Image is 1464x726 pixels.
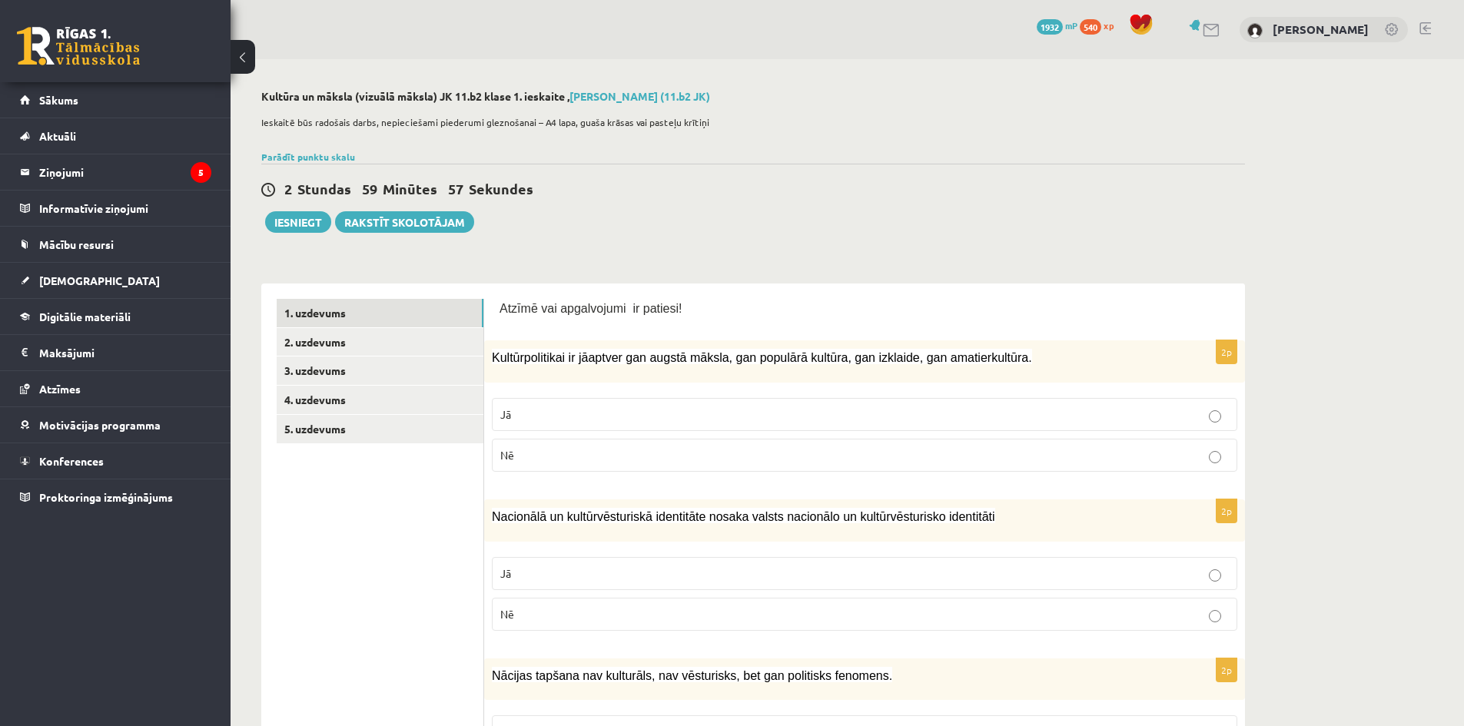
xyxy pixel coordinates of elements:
span: xp [1104,19,1114,31]
span: Motivācijas programma [39,418,161,432]
a: Mācību resursi [20,227,211,262]
img: Daniela Kokina [1247,23,1263,38]
a: Rakstīt skolotājam [335,211,474,233]
span: Kultūrpolitikai ir jāaptver gan augstā māksla, gan populārā kultūra, gan izklaide, gan amatierkul... [492,351,1032,364]
a: 1. uzdevums [277,299,483,327]
span: 2 [284,180,292,197]
span: Atzīmē vai apgalvojumi ir patiesi! [500,302,682,315]
a: Parādīt punktu skalu [261,151,355,163]
a: 2. uzdevums [277,328,483,356]
a: [PERSON_NAME] (11.b2 JK) [569,89,710,103]
span: Sekundes [469,180,533,197]
span: Atzīmes [39,382,81,396]
span: 57 [448,180,463,197]
input: Jā [1209,410,1221,423]
a: 5. uzdevums [277,415,483,443]
span: Nācijas tapšana nav kulturāls, nav vēsturisks, bet gan politisks fenomens. [492,669,892,682]
input: Nē [1209,451,1221,463]
p: 2p [1216,340,1237,364]
a: Digitālie materiāli [20,299,211,334]
a: 3. uzdevums [277,356,483,385]
a: 4. uzdevums [277,386,483,414]
legend: Informatīvie ziņojumi [39,191,211,226]
span: Jā [500,407,511,421]
input: Nē [1209,610,1221,622]
a: 540 xp [1080,19,1121,31]
span: Konferences [39,454,104,468]
a: Sākums [20,82,211,118]
span: mP [1065,19,1077,31]
a: 1932 mP [1037,19,1077,31]
a: Ziņojumi5 [20,154,211,190]
span: Nē [500,448,514,462]
span: Nacionālā un kultūrvēsturiskā identitāte nosaka valsts nacionālo un kultūrvēsturisko identitāti [492,510,995,523]
span: Jā [500,566,511,580]
a: Rīgas 1. Tālmācības vidusskola [17,27,140,65]
a: Konferences [20,443,211,479]
span: Nē [500,607,514,621]
a: [DEMOGRAPHIC_DATA] [20,263,211,298]
a: Atzīmes [20,371,211,406]
a: Proktoringa izmēģinājums [20,479,211,515]
span: 59 [362,180,377,197]
h2: Kultūra un māksla (vizuālā māksla) JK 11.b2 klase 1. ieskaite , [261,90,1245,103]
span: Proktoringa izmēģinājums [39,490,173,504]
span: 540 [1080,19,1101,35]
input: Jā [1209,569,1221,582]
i: 5 [191,162,211,183]
span: Stundas [297,180,351,197]
span: 1932 [1037,19,1063,35]
span: Mācību resursi [39,237,114,251]
p: 2p [1216,499,1237,523]
span: Digitālie materiāli [39,310,131,323]
p: Ieskaitē būs radošais darbs, nepieciešami piederumi gleznošanai – A4 lapa, guaša krāsas vai paste... [261,115,1237,129]
button: Iesniegt [265,211,331,233]
legend: Ziņojumi [39,154,211,190]
span: [DEMOGRAPHIC_DATA] [39,273,160,287]
a: Maksājumi [20,335,211,370]
a: Aktuāli [20,118,211,154]
p: 2p [1216,658,1237,682]
span: Sākums [39,93,78,107]
legend: Maksājumi [39,335,211,370]
a: Informatīvie ziņojumi [20,191,211,226]
span: Minūtes [383,180,437,197]
span: Aktuāli [39,129,76,143]
a: [PERSON_NAME] [1273,22,1369,37]
a: Motivācijas programma [20,407,211,443]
